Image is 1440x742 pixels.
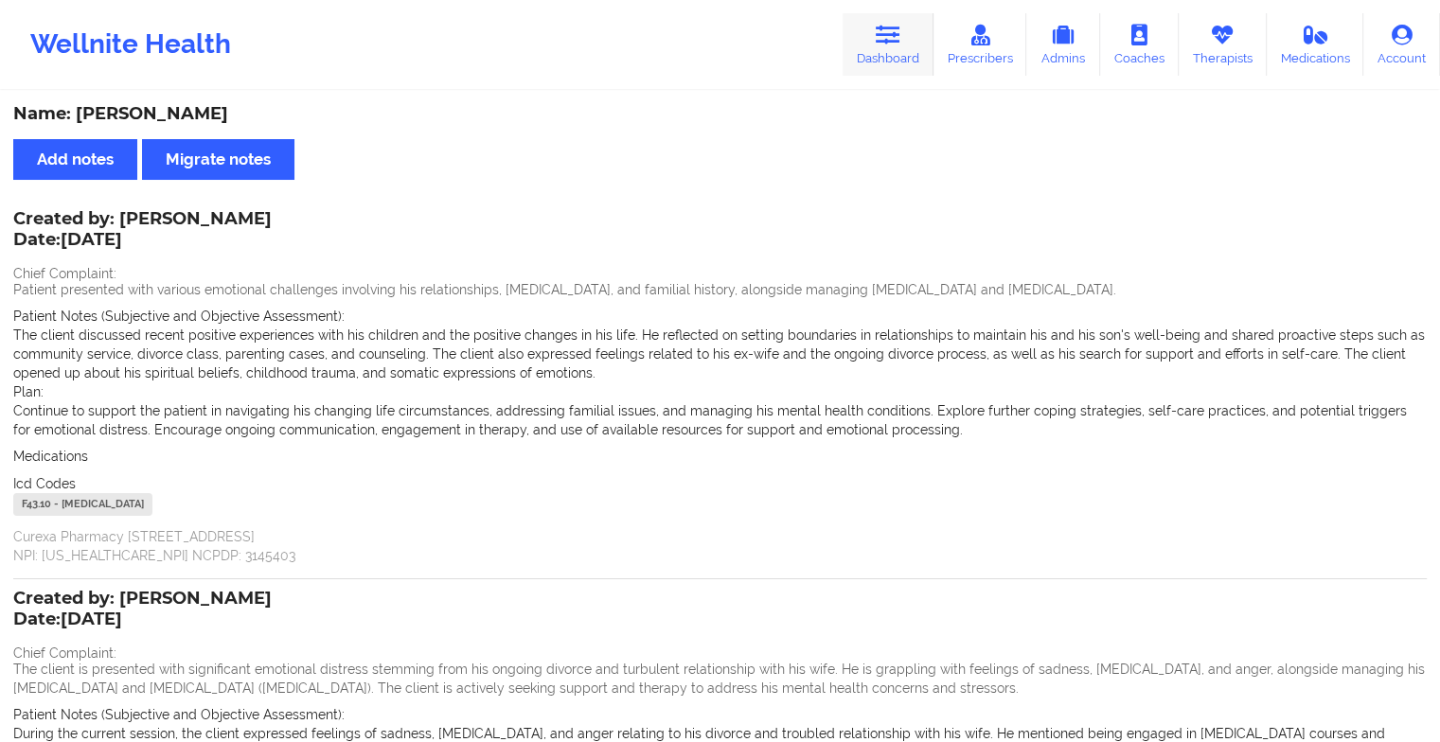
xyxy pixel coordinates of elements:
a: Admins [1026,13,1100,76]
p: Date: [DATE] [13,608,272,632]
button: Add notes [13,139,137,180]
a: Account [1363,13,1440,76]
span: Chief Complaint: [13,645,116,661]
button: Migrate notes [142,139,294,180]
div: F43.10 - [MEDICAL_DATA] [13,493,152,516]
span: Medications [13,449,88,464]
a: Therapists [1179,13,1267,76]
p: Continue to support the patient in navigating his changing life circumstances, addressing familia... [13,401,1427,439]
span: Patient Notes (Subjective and Objective Assessment): [13,707,345,722]
p: Curexa Pharmacy [STREET_ADDRESS] NPI: [US_HEALTHCARE_NPI] NCPDP: 3145403 [13,527,1427,565]
div: Name: [PERSON_NAME] [13,103,1427,125]
a: Coaches [1100,13,1179,76]
p: Date: [DATE] [13,228,272,253]
a: Dashboard [843,13,933,76]
span: Icd Codes [13,476,76,491]
span: Chief Complaint: [13,266,116,281]
a: Medications [1267,13,1364,76]
p: Patient presented with various emotional challenges involving his relationships, [MEDICAL_DATA], ... [13,280,1427,299]
span: Plan: [13,384,44,399]
a: Prescribers [933,13,1027,76]
p: The client is presented with significant emotional distress stemming from his ongoing divorce and... [13,660,1427,698]
p: The client discussed recent positive experiences with his children and the positive changes in hi... [13,326,1427,382]
span: Patient Notes (Subjective and Objective Assessment): [13,309,345,324]
div: Created by: [PERSON_NAME] [13,589,272,632]
div: Created by: [PERSON_NAME] [13,209,272,253]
